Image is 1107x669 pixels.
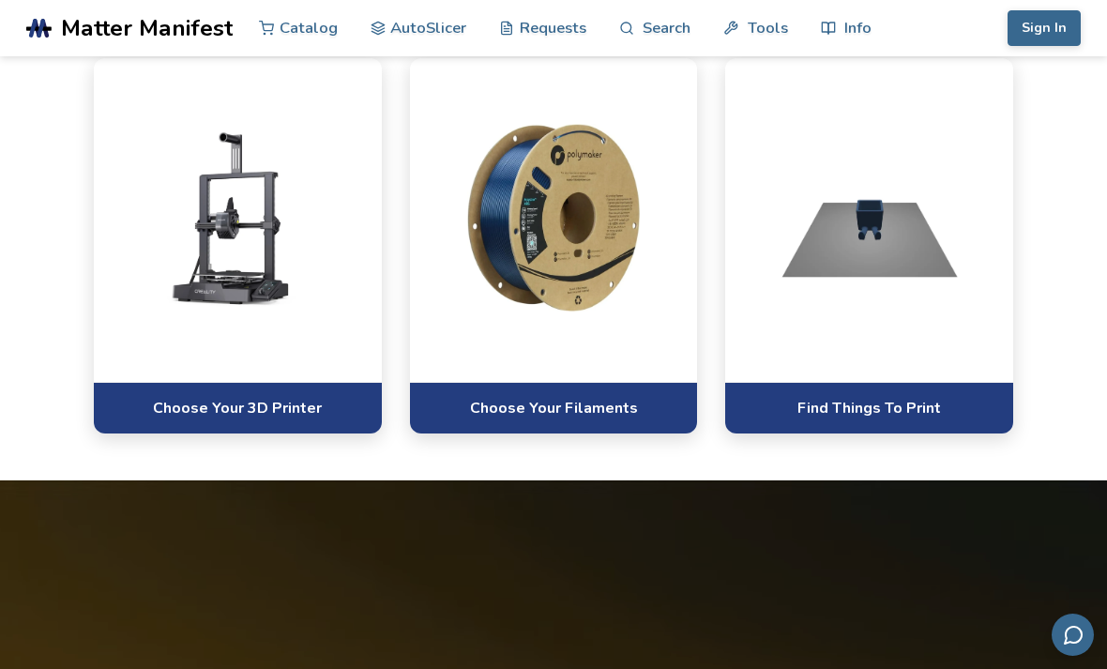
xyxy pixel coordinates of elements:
button: Sign In [1008,10,1081,46]
img: Pick software [429,124,679,312]
button: Send feedback via email [1052,614,1094,656]
a: Choose Your 3D Printer [94,382,382,433]
a: Choose Your Filaments [410,382,698,433]
img: Select materials [744,124,994,312]
a: Find Things To Print [725,382,1013,433]
span: Matter Manifest [61,15,233,41]
img: Choose a printer [113,124,363,312]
